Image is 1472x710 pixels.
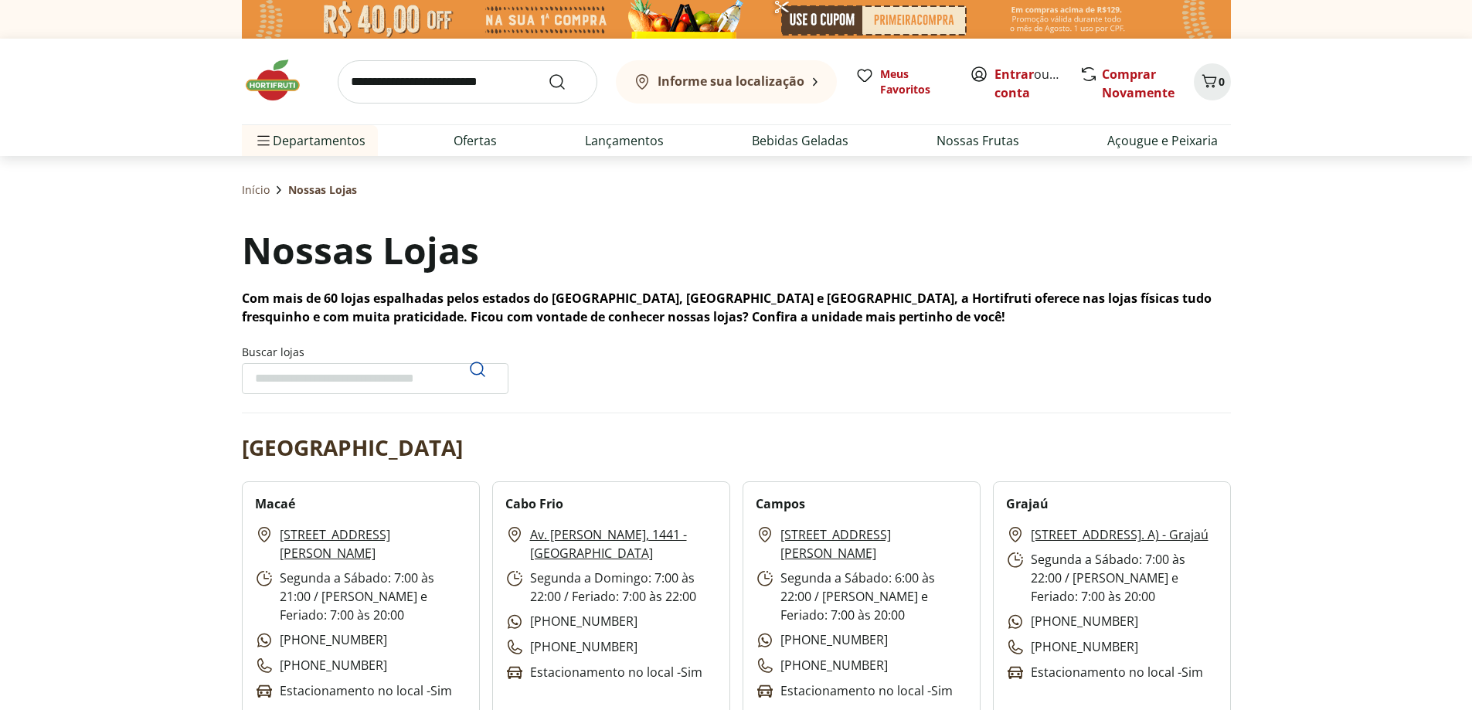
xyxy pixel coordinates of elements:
p: Estacionamento no local - Sim [1006,663,1203,682]
h2: Grajaú [1006,494,1049,513]
p: Estacionamento no local - Sim [756,681,953,701]
h1: Nossas Lojas [242,224,479,277]
img: Hortifruti [242,57,319,104]
h2: [GEOGRAPHIC_DATA] [242,432,463,463]
button: Pesquisar [459,351,496,388]
a: Criar conta [994,66,1079,101]
b: Informe sua localização [658,73,804,90]
span: Nossas Lojas [288,182,357,198]
h2: Cabo Frio [505,494,563,513]
a: Início [242,182,270,198]
input: search [338,60,597,104]
p: Segunda a Sábado: 6:00 às 22:00 / [PERSON_NAME] e Feriado: 7:00 às 20:00 [756,569,967,624]
p: [PHONE_NUMBER] [756,656,888,675]
h2: Macaé [255,494,295,513]
p: [PHONE_NUMBER] [756,630,888,650]
p: [PHONE_NUMBER] [255,630,387,650]
p: [PHONE_NUMBER] [505,612,637,631]
p: [PHONE_NUMBER] [255,656,387,675]
span: Departamentos [254,122,365,159]
label: Buscar lojas [242,345,508,394]
a: Meus Favoritos [855,66,951,97]
p: Segunda a Sábado: 7:00 às 22:00 / [PERSON_NAME] e Feriado: 7:00 às 20:00 [1006,550,1218,606]
h2: Campos [756,494,805,513]
p: Segunda a Sábado: 7:00 às 21:00 / [PERSON_NAME] e Feriado: 7:00 às 20:00 [255,569,467,624]
p: [PHONE_NUMBER] [1006,637,1138,657]
button: Informe sua localização [616,60,837,104]
button: Submit Search [548,73,585,91]
a: Lançamentos [585,131,664,150]
a: Bebidas Geladas [752,131,848,150]
p: Estacionamento no local - Sim [505,663,702,682]
span: Meus Favoritos [880,66,951,97]
span: ou [994,65,1063,102]
a: Comprar Novamente [1102,66,1175,101]
p: Estacionamento no local - Sim [255,681,452,701]
a: Entrar [994,66,1034,83]
a: [STREET_ADDRESS][PERSON_NAME] [780,525,967,562]
p: Segunda a Domingo: 7:00 às 22:00 / Feriado: 7:00 às 22:00 [505,569,717,606]
p: [PHONE_NUMBER] [505,637,637,657]
a: Av. [PERSON_NAME], 1441 - [GEOGRAPHIC_DATA] [530,525,717,562]
p: [PHONE_NUMBER] [1006,612,1138,631]
span: 0 [1219,74,1225,89]
a: Ofertas [454,131,497,150]
a: [STREET_ADDRESS]. A) - Grajaú [1031,525,1209,544]
a: Nossas Frutas [937,131,1019,150]
button: Carrinho [1194,63,1231,100]
a: [STREET_ADDRESS][PERSON_NAME] [280,525,467,562]
button: Menu [254,122,273,159]
a: Açougue e Peixaria [1107,131,1218,150]
p: Com mais de 60 lojas espalhadas pelos estados do [GEOGRAPHIC_DATA], [GEOGRAPHIC_DATA] e [GEOGRAPH... [242,289,1231,326]
input: Buscar lojasPesquisar [242,363,508,394]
